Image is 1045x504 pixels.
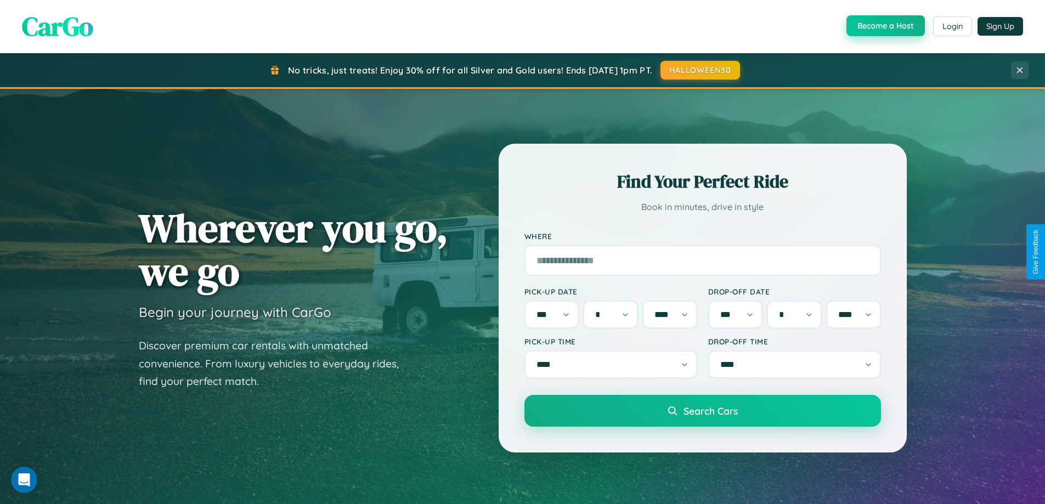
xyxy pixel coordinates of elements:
label: Pick-up Date [524,287,697,296]
p: Book in minutes, drive in style [524,199,881,215]
h3: Begin your journey with CarGo [139,304,331,320]
label: Where [524,231,881,241]
span: Search Cars [684,405,738,417]
h2: Find Your Perfect Ride [524,169,881,194]
label: Drop-off Time [708,337,881,346]
label: Drop-off Date [708,287,881,296]
button: Sign Up [978,17,1023,36]
span: No tricks, just treats! Enjoy 30% off for all Silver and Gold users! Ends [DATE] 1pm PT. [288,65,652,76]
p: Discover premium car rentals with unmatched convenience. From luxury vehicles to everyday rides, ... [139,337,413,390]
button: Login [933,16,972,36]
iframe: Intercom live chat [11,467,37,493]
div: Give Feedback [1032,230,1040,274]
button: Search Cars [524,395,881,427]
h1: Wherever you go, we go [139,206,448,293]
span: CarGo [22,8,93,44]
label: Pick-up Time [524,337,697,346]
button: HALLOWEEN30 [660,61,740,80]
button: Become a Host [846,15,925,36]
